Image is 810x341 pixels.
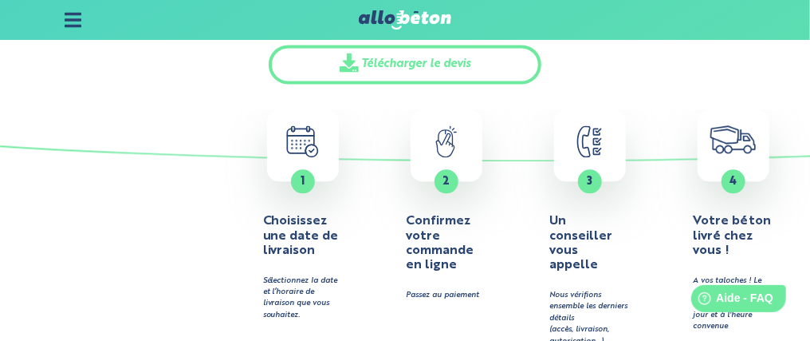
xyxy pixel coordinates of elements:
[710,125,756,153] img: truck.c7a9816ed8b9b1312949.png
[301,176,305,187] span: 1
[359,10,451,30] img: allobéton
[263,214,343,258] h4: Choisissez une date de livraison
[729,176,737,187] span: 4
[442,176,450,187] span: 2
[694,276,773,333] div: A vos taloches ! Le camion arrive sur votre chantier au jour et à l'heure convenue
[587,176,592,187] span: 3
[668,279,792,323] iframe: Help widget launcher
[407,290,486,301] div: Passez au paiement
[235,109,371,321] a: 1 Choisissez une date de livraison Sélectionnez la date et l’horaire de livraison que vous souhai...
[550,214,630,273] h4: Un conseiller vous appelle
[407,214,486,273] h4: Confirmez votre commande en ligne
[379,109,514,302] a: 2 Confirmez votre commande en ligne Passez au paiement
[694,214,773,258] h4: Votre béton livré chez vous !
[269,45,541,84] a: Télécharger le devis
[263,276,343,322] div: Sélectionnez la date et l’horaire de livraison que vous souhaitez.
